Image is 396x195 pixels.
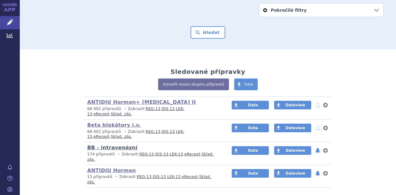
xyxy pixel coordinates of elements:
a: DIS-13 [155,152,168,156]
a: Data [232,146,269,155]
button: nastavení [322,170,329,177]
button: nastavení [322,101,329,109]
i: • [123,106,128,112]
span: Dataview [286,171,305,176]
a: ANTIDIU Hormon [87,167,136,173]
i: • [123,129,128,134]
a: eRecept [93,112,110,116]
a: REG-13 [137,175,152,179]
a: BB - intravenózní [87,145,137,150]
p: Zobrazit: , , , , [87,106,220,117]
button: notifikace [315,170,321,177]
p: Zobrazit: , , , , [87,152,220,162]
a: LEK-13 [87,129,184,139]
a: DIS-13 [153,175,166,179]
a: LEK-13 [167,175,181,179]
a: Dataview [274,124,311,132]
a: Vytvořit novou skupinu přípravků [158,78,229,90]
span: Dataview [286,103,305,107]
a: eRecept [182,175,198,179]
span: Data [248,103,258,107]
a: Dataview [274,146,311,155]
button: Hledat [191,26,226,39]
a: Sklad. zás. [111,134,132,139]
button: notifikace [315,101,321,109]
span: Data [248,148,258,153]
a: REG-13 [146,129,160,134]
i: • [116,152,122,157]
button: nastavení [322,147,329,154]
button: notifikace [315,147,321,154]
button: nastavení [322,124,329,132]
a: Data [232,169,269,178]
span: Data [248,171,258,176]
a: ANTIDIU Hormon+ [MEDICAL_DATA] II [87,99,196,105]
a: REG-13 [146,107,160,111]
p: Zobrazit: , , , , [87,174,220,185]
a: Pokročilé filtry [260,4,383,17]
p: Zobrazit: , , , , [87,129,220,140]
span: Dataview [286,126,305,130]
a: Data [232,124,269,132]
a: Sklad. zás. [111,112,132,116]
span: Data [248,126,258,130]
a: Beta blokátory i.v. [87,122,141,128]
a: DIS-13 [161,129,174,134]
h2: Sledované přípravky [170,68,245,75]
a: Dataview [274,101,311,109]
button: notifikace [315,124,321,132]
a: eRecept [93,134,110,139]
span: Data [244,82,253,87]
a: Data [234,78,258,90]
a: Sklad. zás. [87,152,214,162]
span: Dataview [286,148,305,153]
a: Dataview [274,169,311,178]
span: 174 přípravků [87,152,115,156]
span: 68 002 přípravků [87,107,121,111]
a: REG-13 [140,152,154,156]
a: eRecept [184,152,200,156]
a: Data [232,101,269,109]
span: 68 002 přípravků [87,129,121,134]
a: DIS-13 [161,107,174,111]
span: 13 přípravků [87,175,112,179]
i: • [114,174,119,180]
a: LEK-13 [170,152,183,156]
